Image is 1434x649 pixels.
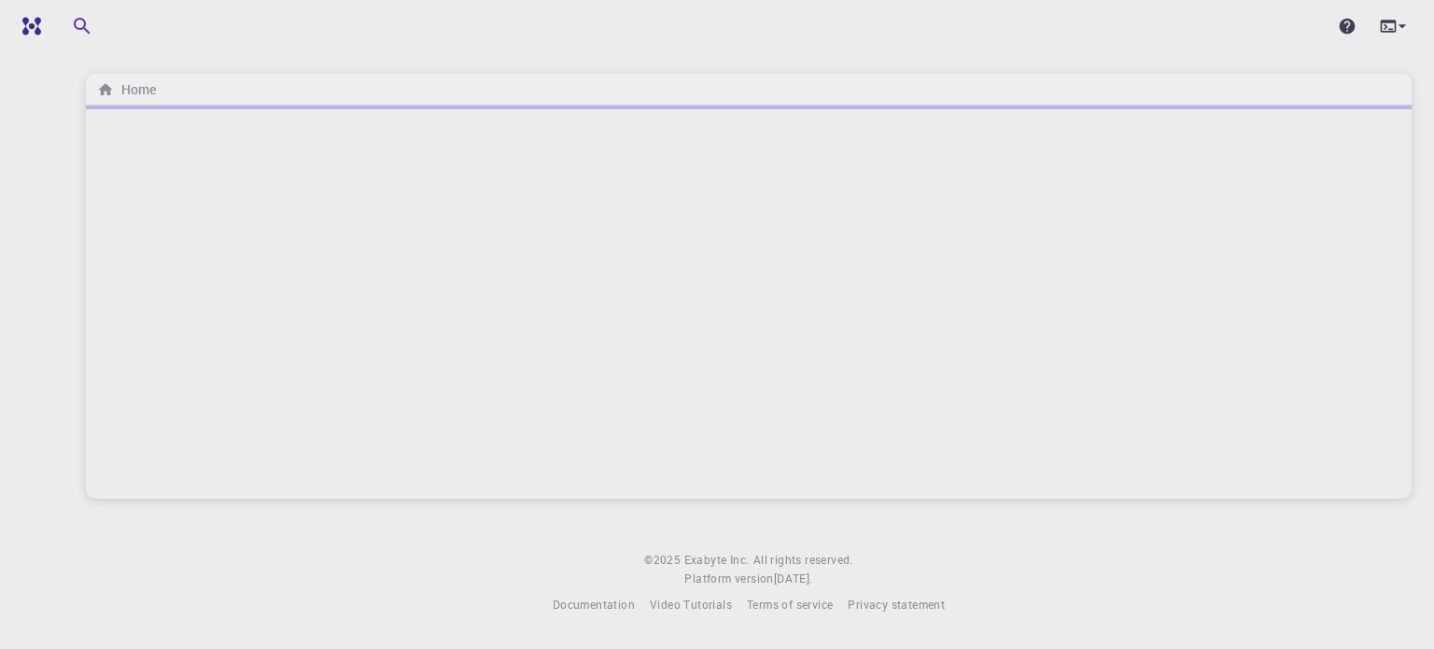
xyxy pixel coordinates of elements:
a: Terms of service [747,596,833,614]
a: Privacy statement [848,596,945,614]
span: Privacy statement [848,597,945,612]
span: Terms of service [747,597,833,612]
nav: breadcrumb [93,79,160,100]
a: Video Tutorials [650,596,732,614]
a: Documentation [553,596,635,614]
span: All rights reserved. [753,551,853,570]
span: Platform version [684,570,773,588]
a: [DATE]. [774,570,813,588]
span: © 2025 [644,551,683,570]
span: Documentation [553,597,635,612]
span: [DATE] . [774,571,813,586]
a: Exabyte Inc. [684,551,750,570]
h6: Home [114,79,156,100]
span: Exabyte Inc. [684,552,750,567]
span: Video Tutorials [650,597,732,612]
img: logo [15,17,41,35]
